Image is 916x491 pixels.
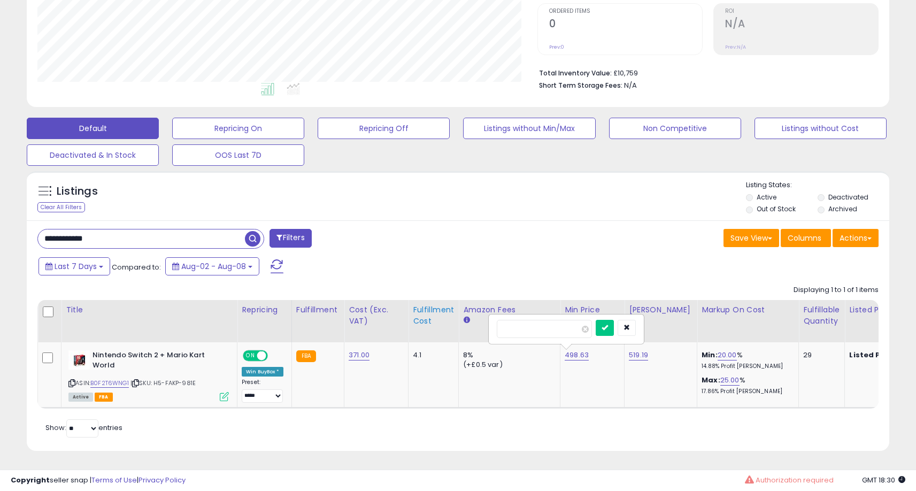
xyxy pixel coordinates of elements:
button: Repricing Off [318,118,450,139]
span: Aug-02 - Aug-08 [181,261,246,272]
span: N/A [624,80,637,90]
b: Max: [702,375,720,385]
span: OFF [266,351,283,360]
p: Listing States: [746,180,889,190]
b: Listed Price: [849,350,898,360]
button: Repricing On [172,118,304,139]
div: (+£0.5 var) [463,360,552,370]
p: 14.88% Profit [PERSON_NAME] [702,363,790,370]
button: Save View [723,229,779,247]
div: Min Price [565,304,620,316]
button: OOS Last 7D [172,144,304,166]
b: Nintendo Switch 2 + Mario Kart World [93,350,222,373]
a: Privacy Policy [138,475,186,485]
small: FBA [296,350,316,362]
span: Compared to: [112,262,161,272]
button: Deactivated & In Stock [27,144,159,166]
div: % [702,375,790,395]
small: Amazon Fees. [463,316,469,325]
button: Columns [781,229,831,247]
small: Prev: 0 [549,44,564,50]
div: seller snap | | [11,475,186,486]
button: Last 7 Days [39,257,110,275]
div: 29 [803,350,836,360]
button: Aug-02 - Aug-08 [165,257,259,275]
div: 8% [463,350,552,360]
div: [PERSON_NAME] [629,304,692,316]
li: £10,759 [539,66,871,79]
div: Cost (Exc. VAT) [349,304,404,327]
a: 25.00 [720,375,740,386]
label: Deactivated [828,193,868,202]
div: Displaying 1 to 1 of 1 items [794,285,879,295]
span: ROI [725,9,878,14]
b: Min: [702,350,718,360]
span: | SKU: H5-FAKP-981E [130,379,196,387]
label: Archived [828,204,857,213]
span: Ordered Items [549,9,702,14]
span: All listings currently available for purchase on Amazon [68,393,93,402]
div: Title [66,304,233,316]
span: Columns [788,233,821,243]
span: Show: entries [45,423,122,433]
img: 41r8Wz02uiL._SL40_.jpg [68,350,90,370]
div: % [702,350,790,370]
h2: N/A [725,18,878,32]
div: Amazon Fees [463,304,556,316]
button: Default [27,118,159,139]
p: 17.86% Profit [PERSON_NAME] [702,388,790,395]
h2: 0 [549,18,702,32]
button: Filters [270,229,311,248]
button: Non Competitive [609,118,741,139]
b: Total Inventory Value: [539,68,612,78]
small: Prev: N/A [725,44,746,50]
th: The percentage added to the cost of goods (COGS) that forms the calculator for Min & Max prices. [697,300,799,342]
span: FBA [95,393,113,402]
a: 519.19 [629,350,648,360]
div: Markup on Cost [702,304,794,316]
div: Fulfillment [296,304,340,316]
a: 371.00 [349,350,370,360]
h5: Listings [57,184,98,199]
div: Fulfillment Cost [413,304,454,327]
div: Repricing [242,304,287,316]
div: Clear All Filters [37,202,85,212]
label: Out of Stock [757,204,796,213]
div: Win BuyBox * [242,367,283,377]
label: Active [757,193,776,202]
button: Listings without Min/Max [463,118,595,139]
strong: Copyright [11,475,50,485]
div: 4.1 [413,350,450,360]
div: Fulfillable Quantity [803,304,840,327]
a: 20.00 [718,350,737,360]
span: 2025-08-16 18:30 GMT [862,475,905,485]
span: ON [244,351,257,360]
button: Listings without Cost [755,118,887,139]
b: Short Term Storage Fees: [539,81,622,90]
span: Authorization required [756,475,834,485]
button: Actions [833,229,879,247]
div: ASIN: [68,350,229,400]
a: Terms of Use [91,475,137,485]
a: B0F2T6WNG1 [90,379,129,388]
div: Preset: [242,379,283,403]
span: Last 7 Days [55,261,97,272]
a: 498.63 [565,350,589,360]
